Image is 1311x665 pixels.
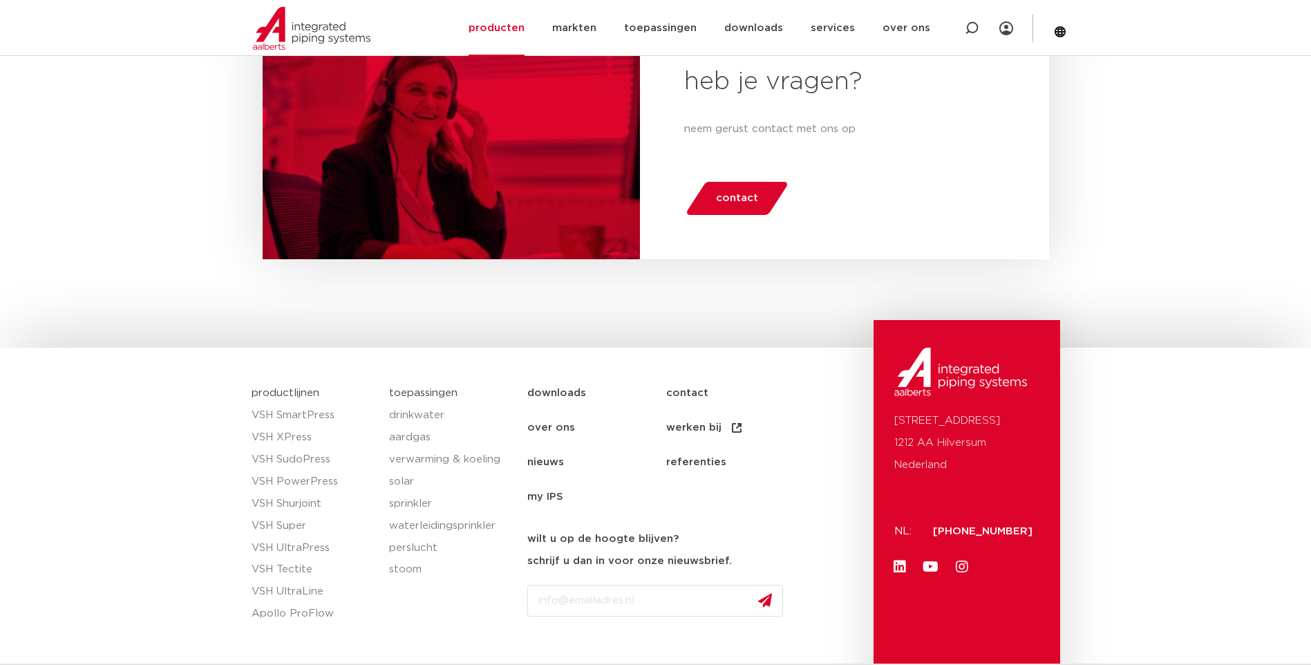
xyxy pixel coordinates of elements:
a: solar [389,471,513,493]
a: verwarming & koeling [389,449,513,471]
a: referenties [666,445,805,480]
strong: wilt u op de hoogte blijven? [527,534,679,544]
a: contact [666,376,805,411]
nav: Menu [527,376,867,514]
a: VSH SmartPress [252,404,376,427]
a: drinkwater [389,404,513,427]
a: werken bij [666,411,805,445]
a: stoom [389,559,513,581]
a: my IPS [527,480,666,514]
p: neem gerust contact met ons op [684,121,1005,138]
strong: schrijf u dan in voor onze nieuwsbrief. [527,556,732,566]
p: NL: [894,521,916,543]
a: VSH Super [252,515,376,537]
a: downloads [527,376,666,411]
a: sprinkler [389,493,513,515]
input: info@emailadres.nl [527,585,783,617]
a: waterleidingsprinkler [389,515,513,537]
a: contact [684,182,789,215]
a: VSH SudoPress [252,449,376,471]
a: VSH UltraLine [252,581,376,603]
a: VSH Tectite [252,559,376,581]
a: VSH PowerPress [252,471,376,493]
a: Apollo ProFlow [252,603,376,625]
a: VSH XPress [252,427,376,449]
h2: heb je vragen? [684,66,1005,99]
a: over ons [527,411,666,445]
img: send.svg [758,593,772,608]
a: nieuws [527,445,666,480]
a: productlijnen [252,388,319,398]
span: contact [716,187,758,209]
a: aardgas [389,427,513,449]
a: toepassingen [389,388,458,398]
a: perslucht [389,537,513,559]
a: VSH Shurjoint [252,493,376,515]
p: [STREET_ADDRESS] 1212 AA Hilversum Nederland [894,410,1039,476]
a: [PHONE_NUMBER] [933,526,1032,536]
a: VSH UltraPress [252,537,376,559]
